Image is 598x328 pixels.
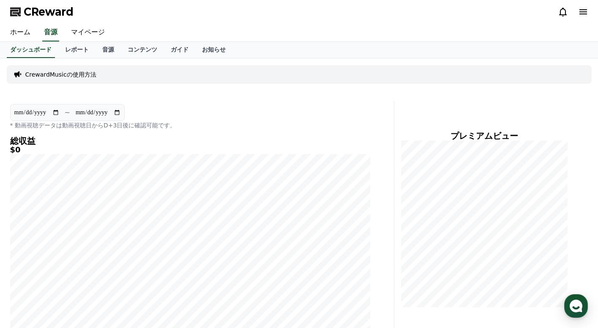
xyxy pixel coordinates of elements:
a: CrewardMusicの使用方法 [25,70,96,79]
a: ダッシュボード [7,42,55,58]
a: レポート [58,42,96,58]
a: ホーム [3,24,37,41]
p: ~ [65,107,70,118]
h4: プレミアムビュー [401,131,568,141]
a: ガイド [164,42,195,58]
a: CReward [10,5,74,19]
a: お知らせ [195,42,232,58]
p: * 動画視聴データは動画視聴日からD+3日後に確認可能です。 [10,121,370,130]
h4: 総収益 [10,136,370,146]
h5: $0 [10,146,370,154]
a: マイページ [64,24,112,41]
a: 音源 [42,24,59,41]
a: コンテンツ [121,42,164,58]
a: 音源 [96,42,121,58]
span: CReward [24,5,74,19]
